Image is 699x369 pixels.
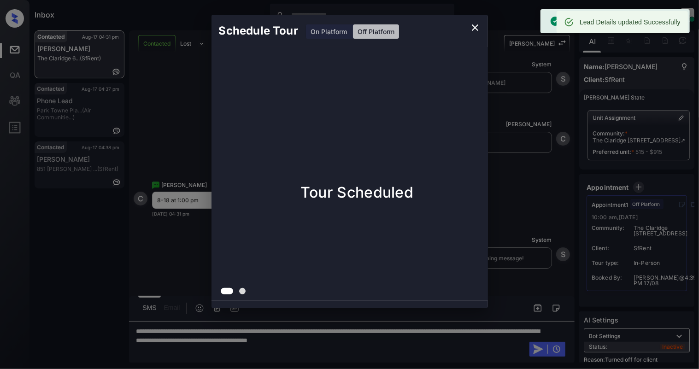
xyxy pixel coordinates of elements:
[466,18,484,37] button: close
[580,14,681,30] div: Lead Details updated Successfully
[311,91,403,183] img: success.888e7dccd4847a8d9502.gif
[211,15,305,47] h2: Schedule Tour
[300,183,413,201] p: Tour Scheduled
[550,12,674,30] div: Off-Platform Tour scheduled successfully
